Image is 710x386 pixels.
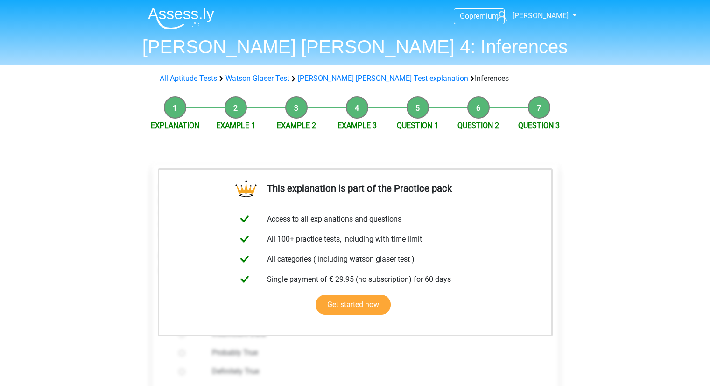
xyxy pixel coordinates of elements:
[469,12,499,21] span: premium
[298,74,468,83] a: [PERSON_NAME] [PERSON_NAME] Test explanation
[460,12,469,21] span: Go
[454,10,504,22] a: Gopremium
[493,10,569,21] a: [PERSON_NAME]
[153,176,558,283] div: [PERSON_NAME] was always top of the class in math. She is still very good at math, but if she wan...
[518,121,560,130] a: Question 3
[277,121,316,130] a: Example 2
[148,7,214,29] img: Assessly
[212,347,528,358] label: Probably True
[316,295,391,315] a: Get started now
[337,121,377,130] a: Example 3
[216,121,255,130] a: Example 1
[141,36,570,58] h1: [PERSON_NAME] [PERSON_NAME] 4: Inferences
[513,11,569,20] span: [PERSON_NAME]
[156,73,555,84] div: Inferences
[457,121,499,130] a: Question 2
[151,121,199,130] a: Explanation
[212,366,528,377] label: Definitely True
[397,121,438,130] a: Question 1
[225,74,289,83] a: Watson Glaser Test
[160,74,217,83] a: All Aptitude Tests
